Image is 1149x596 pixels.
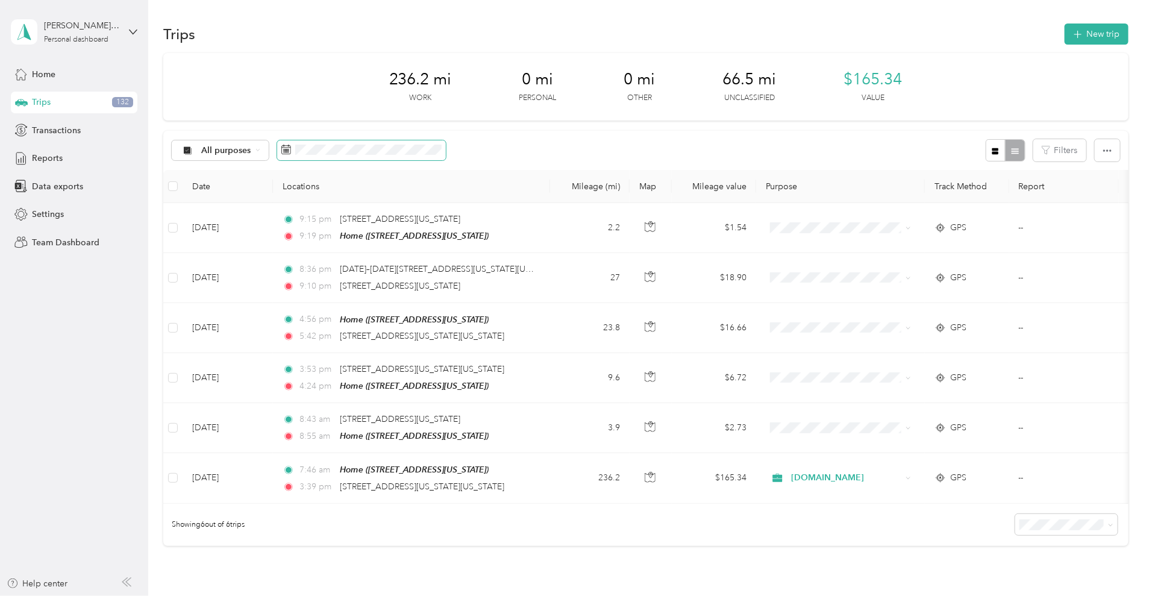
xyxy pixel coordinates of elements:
[300,380,334,393] span: 4:24 pm
[672,253,756,303] td: $18.90
[550,353,630,403] td: 9.6
[791,471,901,485] span: [DOMAIN_NAME]
[1009,453,1119,503] td: --
[183,353,273,403] td: [DATE]
[389,70,452,89] span: 236.2 mi
[522,70,554,89] span: 0 mi
[550,303,630,353] td: 23.8
[32,208,64,221] span: Settings
[672,403,756,453] td: $2.73
[300,413,334,426] span: 8:43 am
[624,70,656,89] span: 0 mi
[44,19,119,32] div: [PERSON_NAME][EMAIL_ADDRESS][PERSON_NAME][DOMAIN_NAME]
[183,253,273,303] td: [DATE]
[951,371,967,384] span: GPS
[340,264,561,274] span: [DATE]–[DATE][STREET_ADDRESS][US_STATE][US_STATE]
[1033,139,1086,162] button: Filters
[951,471,967,485] span: GPS
[300,363,334,376] span: 3:53 pm
[1009,170,1119,203] th: Report
[1065,24,1129,45] button: New trip
[183,403,273,453] td: [DATE]
[32,124,81,137] span: Transactions
[44,36,108,43] div: Personal dashboard
[723,70,777,89] span: 66.5 mi
[300,230,334,243] span: 9:19 pm
[340,331,504,341] span: [STREET_ADDRESS][US_STATE][US_STATE]
[951,221,967,234] span: GPS
[183,303,273,353] td: [DATE]
[32,180,83,193] span: Data exports
[300,480,334,494] span: 3:39 pm
[32,68,55,81] span: Home
[550,170,630,203] th: Mileage (mi)
[340,364,504,374] span: [STREET_ADDRESS][US_STATE][US_STATE]
[183,203,273,253] td: [DATE]
[672,170,756,203] th: Mileage value
[672,203,756,253] td: $1.54
[273,170,550,203] th: Locations
[951,321,967,334] span: GPS
[300,463,334,477] span: 7:46 am
[340,482,504,492] span: [STREET_ADDRESS][US_STATE][US_STATE]
[550,453,630,503] td: 236.2
[672,353,756,403] td: $6.72
[340,431,489,441] span: Home ([STREET_ADDRESS][US_STATE])
[32,236,99,249] span: Team Dashboard
[844,70,903,89] span: $165.34
[627,93,652,104] p: Other
[183,453,273,503] td: [DATE]
[1009,203,1119,253] td: --
[300,313,334,326] span: 4:56 pm
[32,96,51,108] span: Trips
[340,465,489,474] span: Home ([STREET_ADDRESS][US_STATE])
[340,315,489,324] span: Home ([STREET_ADDRESS][US_STATE])
[951,271,967,284] span: GPS
[300,213,334,226] span: 9:15 pm
[756,170,925,203] th: Purpose
[300,330,334,343] span: 5:42 pm
[409,93,431,104] p: Work
[340,381,489,391] span: Home ([STREET_ADDRESS][US_STATE])
[163,519,245,530] span: Showing 6 out of 6 trips
[1009,353,1119,403] td: --
[550,253,630,303] td: 27
[7,577,68,590] button: Help center
[951,421,967,434] span: GPS
[672,303,756,353] td: $16.66
[300,263,334,276] span: 8:36 pm
[1082,529,1149,596] iframe: Everlance-gr Chat Button Frame
[925,170,1009,203] th: Track Method
[183,170,273,203] th: Date
[340,414,460,424] span: [STREET_ADDRESS][US_STATE]
[862,93,884,104] p: Value
[163,28,195,40] h1: Trips
[300,280,334,293] span: 9:10 pm
[32,152,63,165] span: Reports
[340,281,460,291] span: [STREET_ADDRESS][US_STATE]
[112,97,133,108] span: 132
[550,403,630,453] td: 3.9
[1009,253,1119,303] td: --
[300,430,334,443] span: 8:55 am
[630,170,672,203] th: Map
[201,146,251,155] span: All purposes
[519,93,557,104] p: Personal
[672,453,756,503] td: $165.34
[1009,403,1119,453] td: --
[340,214,460,224] span: [STREET_ADDRESS][US_STATE]
[550,203,630,253] td: 2.2
[340,231,489,240] span: Home ([STREET_ADDRESS][US_STATE])
[724,93,775,104] p: Unclassified
[1009,303,1119,353] td: --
